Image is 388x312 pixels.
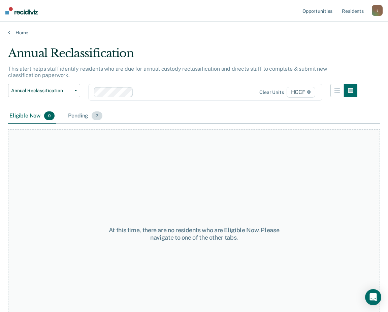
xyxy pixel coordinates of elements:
span: 0 [44,111,55,120]
span: HCCF [287,87,315,98]
p: This alert helps staff identify residents who are due for annual custody reclassification and dir... [8,66,327,78]
span: Annual Reclassification [11,88,72,94]
a: Home [8,30,380,36]
button: t [372,5,383,16]
div: Eligible Now0 [8,109,56,124]
div: At this time, there are no residents who are Eligible Now. Please navigate to one of the other tabs. [101,227,287,241]
img: Recidiviz [5,7,38,14]
span: 2 [92,111,102,120]
div: Pending2 [67,109,103,124]
div: Annual Reclassification [8,46,357,66]
button: Annual Reclassification [8,84,80,97]
div: Clear units [259,90,284,95]
div: Open Intercom Messenger [365,289,381,305]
